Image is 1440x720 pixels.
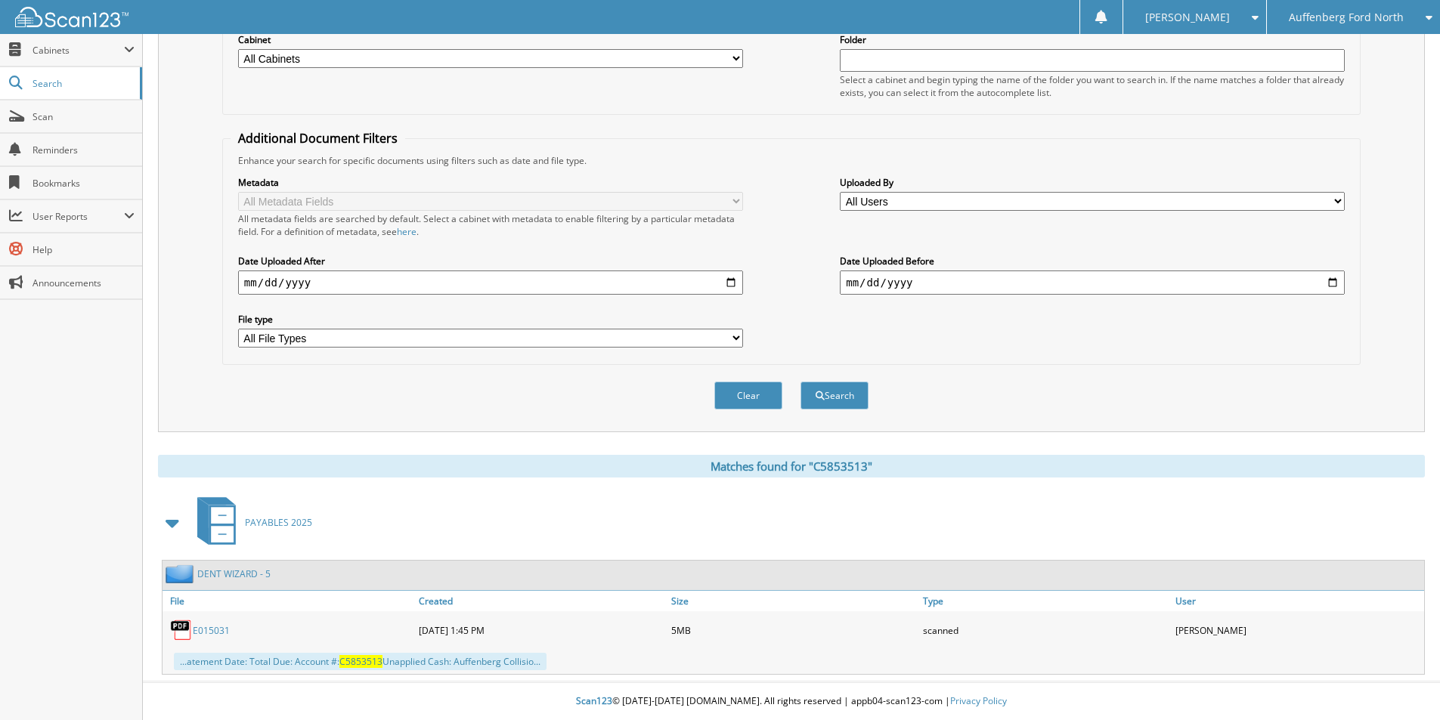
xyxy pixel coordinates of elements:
[33,77,132,90] span: Search
[1172,615,1424,645] div: [PERSON_NAME]
[193,624,230,637] a: E015031
[33,110,135,123] span: Scan
[33,177,135,190] span: Bookmarks
[33,243,135,256] span: Help
[1145,13,1230,22] span: [PERSON_NAME]
[33,210,124,223] span: User Reports
[197,567,271,580] a: DENT WIZARD - 5
[339,655,382,668] span: C5853513
[397,225,417,238] a: here
[245,516,312,529] span: PAYABLES 2025
[174,653,547,670] div: ...atement Date: Total Due: Account #: Unapplied Cash: Auffenberg Collisio...
[158,455,1425,477] div: Matches found for "C5853513"
[919,591,1172,611] a: Type
[840,270,1345,295] input: end
[714,382,782,409] button: Clear
[166,564,197,583] img: folder2.png
[840,255,1345,267] label: Date Uploaded Before
[238,33,743,46] label: Cabinet
[33,144,135,156] span: Reminders
[238,313,743,326] label: File type
[1172,591,1424,611] a: User
[15,7,129,27] img: scan123-logo-white.svg
[231,130,405,147] legend: Additional Document Filters
[170,619,193,641] img: PDF.png
[33,277,135,289] span: Announcements
[1289,13,1404,22] span: Auffenberg Ford North
[33,44,124,57] span: Cabinets
[667,591,920,611] a: Size
[238,255,743,267] label: Date Uploaded After
[143,683,1440,720] div: © [DATE]-[DATE] [DOMAIN_NAME]. All rights reserved | appb04-scan123-com |
[840,33,1345,46] label: Folder
[801,382,869,409] button: Search
[919,615,1172,645] div: scanned
[415,591,667,611] a: Created
[231,154,1352,167] div: Enhance your search for specific documents using filters such as date and file type.
[238,176,743,189] label: Metadata
[238,270,743,295] input: start
[840,176,1345,189] label: Uploaded By
[188,493,312,552] a: PAYABLES 2025
[238,212,743,238] div: All metadata fields are searched by default. Select a cabinet with metadata to enable filtering b...
[576,694,612,707] span: Scan123
[163,591,415,611] a: File
[950,694,1007,707] a: Privacy Policy
[840,73,1345,99] div: Select a cabinet and begin typing the name of the folder you want to search in. If the name match...
[415,615,667,645] div: [DATE] 1:45 PM
[667,615,920,645] div: 5MB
